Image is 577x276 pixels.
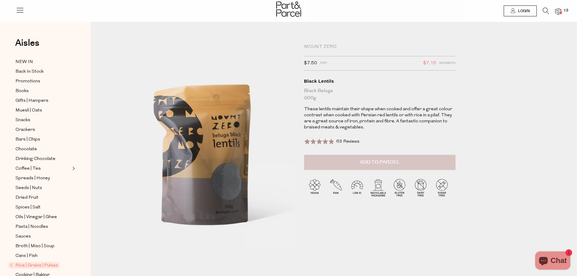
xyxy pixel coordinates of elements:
span: Muesli | Oats [15,107,42,114]
inbox-online-store-chat: Shopify online store chat [533,251,572,271]
span: Rice | Grains | Pulses [8,262,60,268]
a: Dried Fruit [15,194,71,201]
img: P_P-ICONS-Live_Bec_V11_Low_Gi.svg [347,177,368,198]
a: Cans | Fish [15,252,71,260]
span: Cans | Fish [15,252,38,260]
img: P_P-ICONS-Live_Bec_V11_Gluten_Free.svg [389,177,410,198]
div: Black Beluga 500g [304,87,456,102]
a: Snacks [15,116,71,124]
a: Aisles [15,38,39,54]
a: Oils | Vinegar | Ghee [15,213,71,221]
span: Coffee | Tea [15,165,41,172]
img: P_P-ICONS-Live_Bec_V11_Recyclable_Packaging.svg [368,177,389,198]
span: RRP [320,59,327,67]
img: Part&Parcel [276,2,301,17]
a: Books [15,87,71,95]
img: P_P-ICONS-Live_Bec_V11_Vegan.svg [304,177,325,198]
span: 13 [562,8,570,13]
img: P_P-ICONS-Live_Bec_V11_Dairy_Free.svg [410,177,431,198]
span: Members [439,59,456,67]
a: Spreads | Honey [15,175,71,182]
div: Mount Zero [304,44,456,50]
span: Seeds | Nuts [15,185,42,192]
a: Bars | Chips [15,136,71,143]
a: Broth | Miso | Soup [15,242,71,250]
span: Oils | Vinegar | Ghee [15,214,57,221]
a: NEW IN [15,58,71,66]
a: Muesli | Oats [15,107,71,114]
a: Promotions [15,78,71,85]
span: Aisles [15,36,39,50]
img: P_P-ICONS-Live_Bec_V11_Raw.svg [325,177,347,198]
span: Add to Parcel [360,159,400,166]
span: Back In Stock [15,68,44,75]
span: Dried Fruit [15,194,38,201]
span: $7.15 [423,59,436,67]
button: Add to Parcel [304,155,456,170]
button: Expand/Collapse Coffee | Tea [71,165,75,172]
a: Drinking Chocolate [15,155,71,163]
a: Seeds | Nuts [15,184,71,192]
span: Spreads | Honey [15,175,50,182]
span: Login [516,8,530,14]
span: Drinking Chocolate [15,155,55,163]
span: Spices | Salt [15,204,41,211]
span: 63 Reviews [336,139,360,144]
span: Pasta | Noodles [15,223,48,231]
div: Black Lentils [304,78,456,84]
a: Pasta | Noodles [15,223,71,231]
span: Bars | Chips [15,136,40,143]
a: Login [504,5,537,16]
a: 13 [555,8,561,15]
span: Gifts | Hampers [15,97,48,105]
a: Rice | Grains | Pulses [10,262,71,269]
span: Snacks [15,117,30,124]
a: Spices | Salt [15,204,71,211]
a: Gifts | Hampers [15,97,71,105]
span: Broth | Miso | Soup [15,243,55,250]
span: Sauces [15,233,31,240]
span: Books [15,88,29,95]
a: Chocolate [15,145,71,153]
span: $7.50 [304,59,317,67]
img: Black Lentils [109,46,295,266]
span: Chocolate [15,146,37,153]
a: Back In Stock [15,68,71,75]
a: Coffee | Tea [15,165,71,172]
a: Crackers [15,126,71,134]
span: Crackers [15,126,35,134]
p: These lentils maintain their shape when cooked and offer a great colour contrast when cooked with... [304,106,456,131]
span: Promotions [15,78,40,85]
img: P_P-ICONS-Live_Bec_V11_Sugar_Free.svg [431,177,453,198]
span: NEW IN [15,58,33,66]
a: Sauces [15,233,71,240]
